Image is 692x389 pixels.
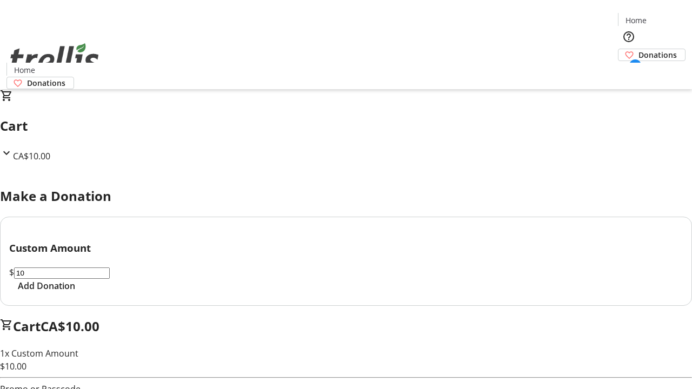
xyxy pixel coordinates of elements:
span: Home [626,15,647,26]
a: Donations [6,77,74,89]
h3: Custom Amount [9,240,683,256]
span: Add Donation [18,279,75,292]
button: Cart [618,61,640,83]
span: CA$10.00 [13,150,50,162]
button: Add Donation [9,279,84,292]
a: Home [7,64,42,76]
span: Donations [638,49,677,61]
span: Donations [27,77,65,89]
input: Donation Amount [14,267,110,279]
span: Home [14,64,35,76]
a: Donations [618,49,686,61]
span: CA$10.00 [41,317,99,335]
a: Home [618,15,653,26]
img: Orient E2E Organization 6JrRoDDGgw's Logo [6,31,103,85]
button: Help [618,26,640,48]
span: $ [9,266,14,278]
